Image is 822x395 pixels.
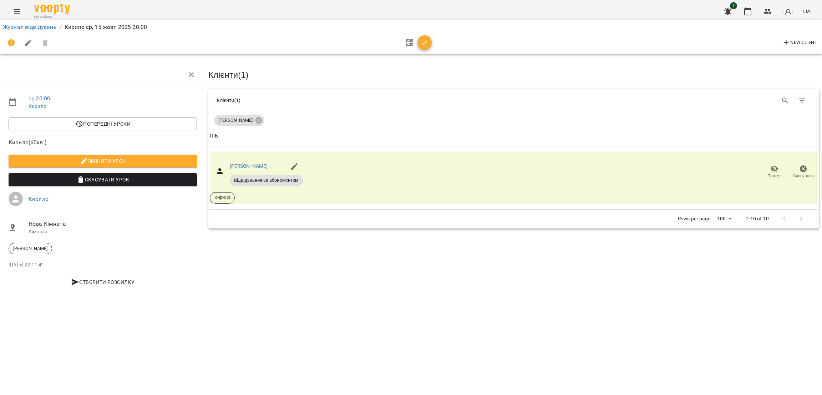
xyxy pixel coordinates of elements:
[714,214,734,224] div: 100
[780,37,819,49] button: New Client
[746,215,768,222] p: 1-10 of 10
[9,261,197,269] p: [DATE] 22:11:41
[210,194,234,201] span: Кирило
[210,132,218,140] div: Sort
[60,23,62,31] li: /
[208,89,819,112] div: Table Toolbar
[14,120,191,128] span: Попередні уроки
[214,117,257,124] span: [PERSON_NAME]
[9,3,26,20] button: Menu
[34,15,70,19] span: For Business
[65,23,147,31] p: Кирило ср, 15 жовт 2025 20:00
[214,115,264,126] div: [PERSON_NAME]
[760,162,789,182] button: Прогул
[29,103,46,109] a: Кирило
[230,177,303,184] span: Відвідування за абонементом
[783,6,793,16] img: avatar_s.png
[782,39,817,47] span: New Client
[803,7,811,15] span: UA
[14,175,191,184] span: Скасувати Урок
[29,228,197,235] p: Кімната
[9,117,197,130] button: Попередні уроки
[11,278,194,286] span: Створити розсилку
[210,132,818,140] span: ПІБ
[9,155,197,167] button: Змінити урок
[793,173,814,179] span: Скасувати
[34,4,70,14] img: Voopty Logo
[29,195,49,202] a: Кирило
[9,245,52,252] span: [PERSON_NAME]
[210,132,218,140] div: ПІБ
[208,70,819,80] h3: Клієнти ( 1 )
[678,215,711,222] p: Rows per page:
[217,97,508,104] div: Клієнти ( 1 )
[9,276,197,289] button: Створити розсилку
[9,243,52,254] div: [PERSON_NAME]
[9,138,197,147] span: Кирило ( 60 хв. )
[767,173,782,179] span: Прогул
[777,92,794,109] button: Search
[29,95,50,102] a: ср , 20:00
[793,92,811,109] button: Фільтр
[800,5,813,18] button: UA
[789,162,818,182] button: Скасувати
[3,23,819,31] nav: breadcrumb
[29,220,197,228] span: Нова Кімната
[9,173,197,186] button: Скасувати Урок
[14,157,191,165] span: Змінити урок
[3,24,57,30] a: Журнал відвідувань
[730,2,737,9] span: 1
[230,163,268,169] a: [PERSON_NAME]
